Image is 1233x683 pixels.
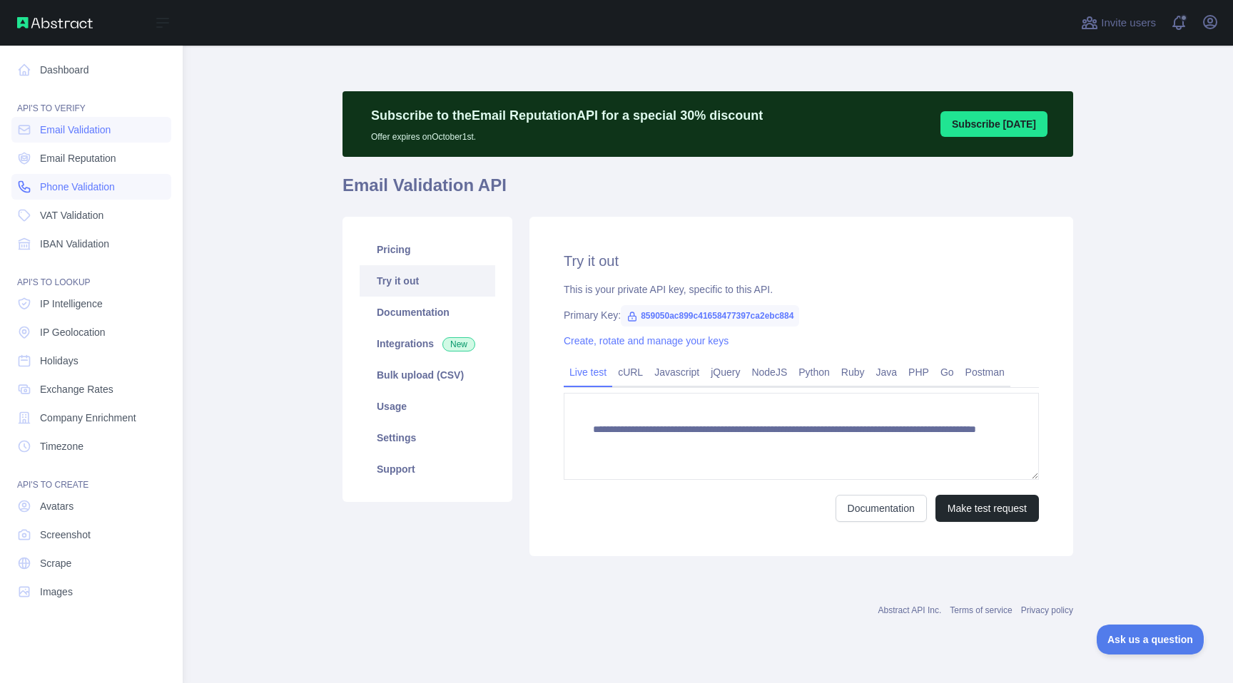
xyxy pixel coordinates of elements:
a: Documentation [360,297,495,328]
a: Screenshot [11,522,171,548]
span: Email Reputation [40,151,116,165]
span: 859050ac899c41658477397ca2ebc884 [621,305,799,327]
a: Create, rotate and manage your keys [564,335,729,346]
span: Invite users [1101,15,1156,31]
button: Subscribe [DATE] [940,111,1047,137]
a: Ruby [836,361,871,384]
div: API'S TO VERIFY [11,86,171,114]
a: Avatars [11,493,171,519]
a: Company Enrichment [11,405,171,431]
span: VAT Validation [40,208,103,222]
span: IP Intelligence [40,297,103,311]
span: Timezone [40,439,83,453]
div: API'S TO LOOKUP [11,260,171,288]
a: IBAN Validation [11,231,171,257]
a: Holidays [11,348,171,374]
a: Email Validation [11,117,171,143]
a: NodeJS [746,361,793,384]
p: Subscribe to the Email Reputation API for a special 30 % discount [371,106,763,125]
span: New [442,337,475,351]
span: Images [40,585,73,599]
a: cURL [612,361,649,384]
a: Images [11,579,171,605]
h1: Email Validation API [342,174,1073,208]
iframe: Toggle Customer Support [1097,625,1204,654]
a: Javascript [649,361,705,384]
a: Privacy policy [1021,605,1073,615]
a: IP Geolocation [11,319,171,345]
span: Holidays [40,354,78,368]
button: Invite users [1078,11,1159,34]
div: Primary Key: [564,308,1039,322]
h2: Try it out [564,251,1039,271]
span: Company Enrichment [40,411,136,425]
a: Exchange Rates [11,376,171,402]
a: Java [871,361,903,384]
a: PHP [903,361,935,384]
span: Exchange Rates [40,382,113,396]
a: Try it out [360,265,495,297]
a: Phone Validation [11,174,171,200]
span: Phone Validation [40,180,115,194]
a: VAT Validation [11,202,171,228]
a: Integrations New [360,328,495,359]
a: Bulk upload (CSV) [360,359,495,391]
span: Avatars [40,499,73,513]
a: Python [793,361,836,384]
a: Documentation [836,495,927,522]
a: Pricing [360,234,495,265]
span: IP Geolocation [40,325,106,339]
a: Support [360,453,495,485]
div: API'S TO CREATE [11,462,171,491]
span: Scrape [40,556,71,570]
a: Terms of service [950,605,1012,615]
a: Abstract API Inc. [878,605,942,615]
img: Abstract API [17,17,93,29]
a: Scrape [11,550,171,576]
span: Email Validation [40,123,111,137]
a: Postman [960,361,1010,384]
a: Go [935,361,960,384]
a: IP Intelligence [11,291,171,317]
button: Make test request [935,495,1039,522]
p: Offer expires on October 1st. [371,125,763,143]
a: Live test [564,361,612,384]
a: Dashboard [11,57,171,83]
a: Usage [360,391,495,422]
span: IBAN Validation [40,237,109,251]
a: Settings [360,422,495,453]
div: This is your private API key, specific to this API. [564,282,1039,297]
a: Timezone [11,433,171,459]
a: jQuery [705,361,746,384]
a: Email Reputation [11,145,171,171]
span: Screenshot [40,528,91,542]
